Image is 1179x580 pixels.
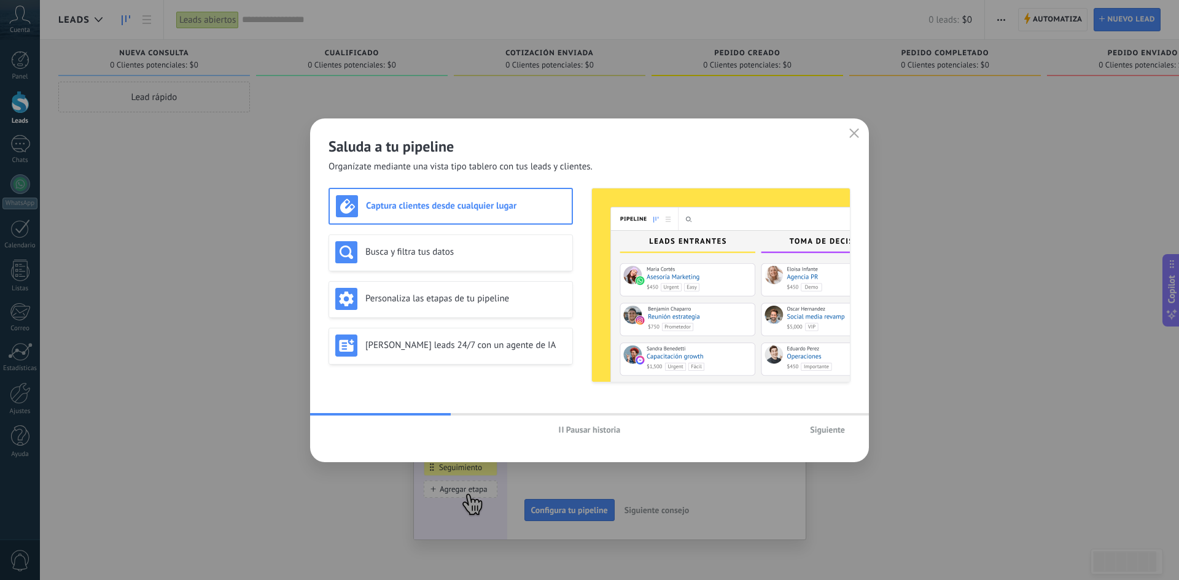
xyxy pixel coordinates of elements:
h3: Personaliza las etapas de tu pipeline [365,293,566,304]
button: Siguiente [804,420,850,439]
span: Pausar historia [566,425,621,434]
span: Siguiente [810,425,845,434]
span: Organízate mediante una vista tipo tablero con tus leads y clientes. [329,161,593,173]
h3: [PERSON_NAME] leads 24/7 con un agente de IA [365,339,566,351]
h3: Busca y filtra tus datos [365,246,566,258]
button: Pausar historia [553,420,626,439]
h2: Saluda a tu pipeline [329,137,850,156]
h3: Captura clientes desde cualquier lugar [366,200,566,212]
